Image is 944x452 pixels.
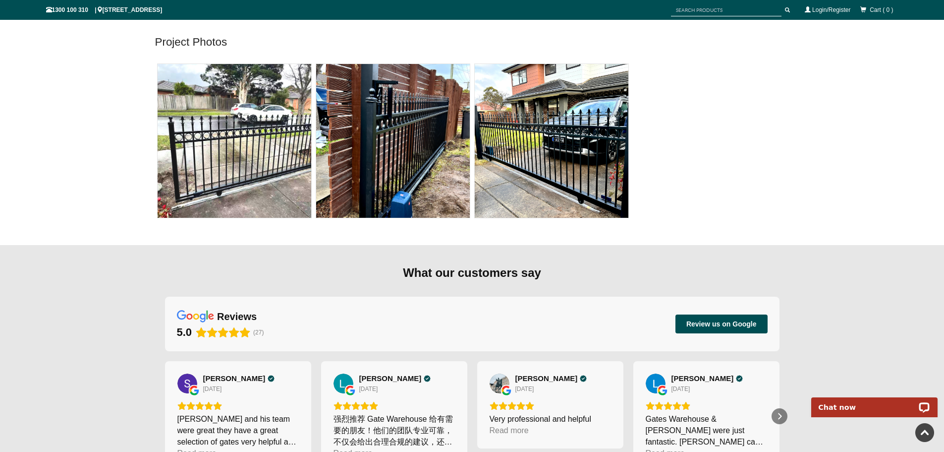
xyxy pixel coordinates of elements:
[177,401,299,410] div: Rating: 5.0 out of 5
[490,425,529,436] div: Read more
[268,375,275,382] div: Verified Customer
[671,374,734,383] span: [PERSON_NAME]
[165,265,779,281] div: What our customers say
[646,374,666,393] img: Louise Veenstra
[580,375,587,382] div: Verified Customer
[671,4,781,16] input: SEARCH PRODUCTS
[359,374,422,383] span: [PERSON_NAME]
[812,6,850,13] a: Login/Register
[475,64,628,218] img: Ring and Spear Top Sliding Gate - Gate Warehouse
[177,374,197,393] img: Simon H
[490,401,611,410] div: Rating: 5.0 out of 5
[772,408,787,424] div: Next
[333,374,353,393] a: View on Google
[671,385,690,393] div: [DATE]
[490,413,611,425] div: Very professional and helpful
[177,374,197,393] a: View on Google
[646,401,767,410] div: Rating: 5.0 out of 5
[490,374,509,393] a: View on Google
[736,375,743,382] div: Verified Customer
[203,374,275,383] a: Review by Simon H
[424,375,431,382] div: Verified Customer
[646,413,767,448] div: Gates Warehouse & [PERSON_NAME] were just fantastic. [PERSON_NAME] came to quote the same day tha...
[46,6,163,13] span: 1300 100 310 | [STREET_ADDRESS]
[646,374,666,393] a: View on Google
[316,64,470,218] img: Ring and Spear Top Sliding Gate - Gate Warehouse
[686,320,757,328] span: Review us on Google
[177,325,192,339] div: 5.0
[177,413,299,448] div: [PERSON_NAME] and his team were great they have a great selection of gates very helpful and insta...
[155,34,789,50] h2: Project Photos
[359,374,431,383] a: Review by L. Zhu
[805,386,944,417] iframe: LiveChat chat widget
[870,6,893,13] span: Cart ( 0 )
[515,374,578,383] span: [PERSON_NAME]
[515,374,587,383] a: Review by George XING
[515,385,534,393] div: [DATE]
[333,413,455,448] div: 强烈推荐 Gate Warehouse 给有需要的朋友！他们的团队专业可靠，不仅会给出合理合规的建议，还能帮客户规避风险。从咨询到安装的过程都很顺利，沟通及时，态度认真负责。安装高效快捷，细节处...
[158,64,311,218] img: Ring and Spear Top Sliding Gate - Gate Warehouse
[671,374,743,383] a: Review by Louise Veenstra
[177,325,251,339] div: Rating: 5.0 out of 5
[253,329,264,336] span: (27)
[333,401,455,410] div: Rating: 5.0 out of 5
[217,310,257,323] div: reviews
[490,374,509,393] img: George XING
[157,408,173,424] div: Previous
[359,385,378,393] div: [DATE]
[203,385,222,393] div: [DATE]
[333,374,353,393] img: L. Zhu
[203,374,266,383] span: [PERSON_NAME]
[675,315,768,333] button: Review us on Google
